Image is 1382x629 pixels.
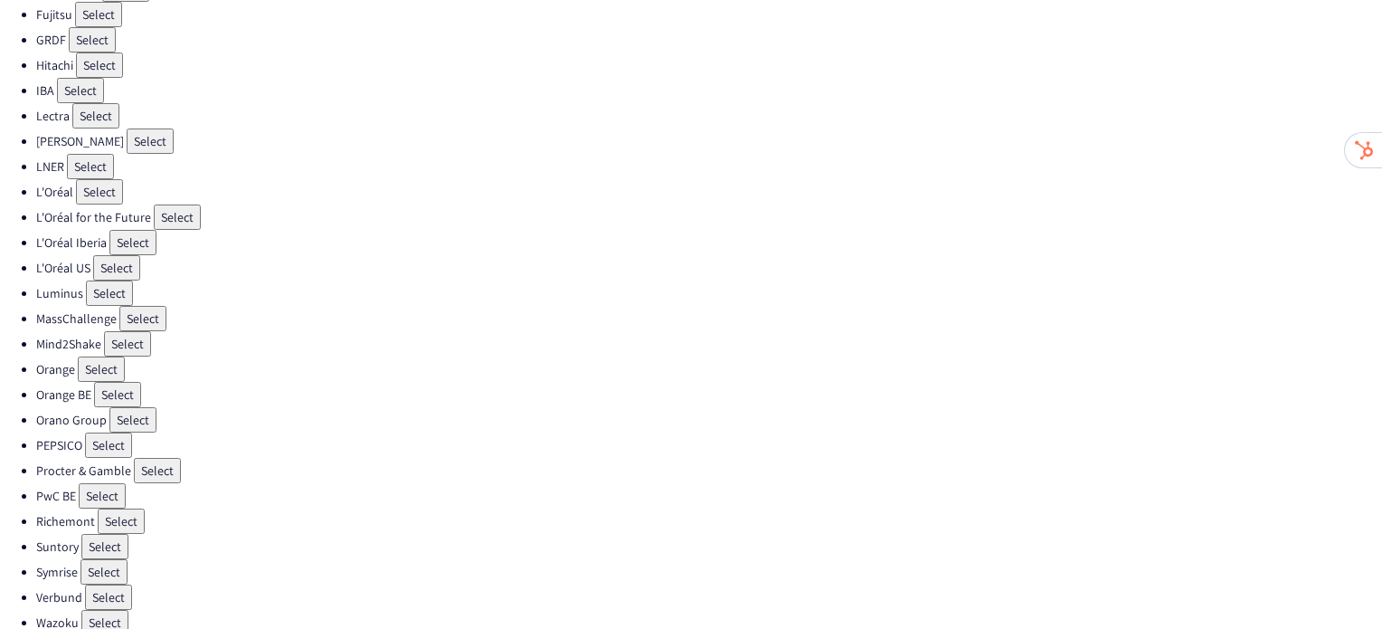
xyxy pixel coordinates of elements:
li: Luminus [36,281,1382,306]
li: L'Oréal US [36,255,1382,281]
button: Select [109,230,156,255]
li: MassChallenge [36,306,1382,331]
li: Hitachi [36,52,1382,78]
button: Select [94,382,141,407]
button: Select [78,357,125,382]
li: IBA [36,78,1382,103]
li: LNER [36,154,1382,179]
button: Select [69,27,116,52]
li: GRDF [36,27,1382,52]
button: Select [67,154,114,179]
button: Select [86,281,133,306]
li: Suntory [36,534,1382,559]
button: Select [93,255,140,281]
button: Select [85,585,132,610]
li: Orange BE [36,382,1382,407]
button: Select [109,407,156,433]
button: Select [127,129,174,154]
li: Symrise [36,559,1382,585]
li: PEPSICO [36,433,1382,458]
button: Select [134,458,181,483]
button: Select [76,179,123,205]
button: Select [154,205,201,230]
li: Mind2Shake [36,331,1382,357]
li: Procter & Gamble [36,458,1382,483]
button: Select [81,534,128,559]
iframe: Chat Widget [1292,542,1382,629]
li: L'Oréal [36,179,1382,205]
li: Richemont [36,509,1382,534]
li: L'Oréal Iberia [36,230,1382,255]
button: Select [104,331,151,357]
button: Select [119,306,166,331]
li: [PERSON_NAME] [36,129,1382,154]
button: Select [98,509,145,534]
button: Select [85,433,132,458]
button: Select [79,483,126,509]
li: Verbund [36,585,1382,610]
button: Select [75,2,122,27]
button: Select [57,78,104,103]
button: Select [80,559,128,585]
li: Lectra [36,103,1382,129]
li: PwC BE [36,483,1382,509]
button: Select [76,52,123,78]
button: Select [72,103,119,129]
li: Orange [36,357,1382,382]
li: L'Oréal for the Future [36,205,1382,230]
li: Orano Group [36,407,1382,433]
li: Fujitsu [36,2,1382,27]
